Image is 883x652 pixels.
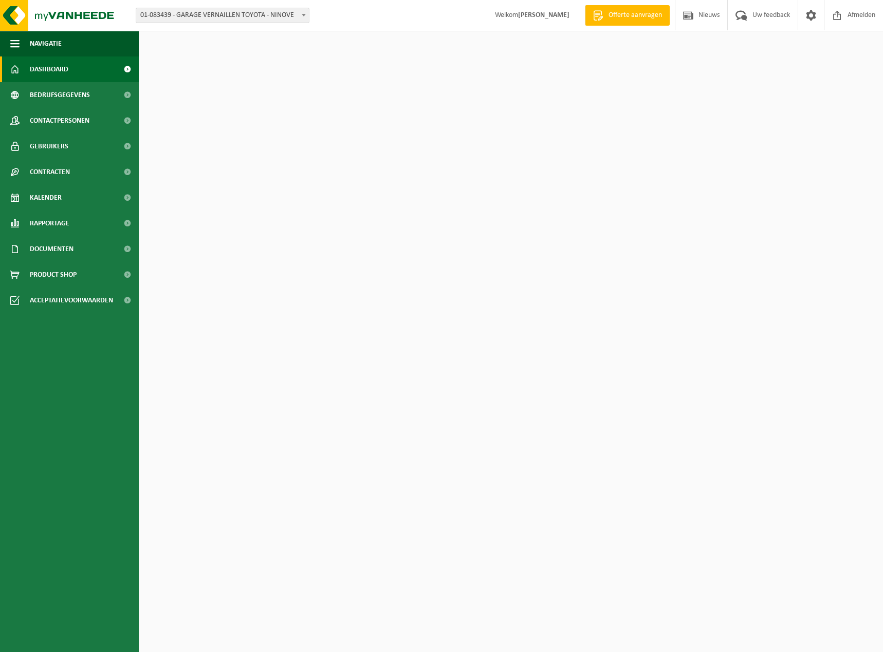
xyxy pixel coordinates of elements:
strong: [PERSON_NAME] [518,11,569,19]
span: Documenten [30,236,73,262]
span: Navigatie [30,31,62,56]
span: Gebruikers [30,133,68,159]
span: Contactpersonen [30,108,89,133]
span: Offerte aanvragen [606,10,665,21]
span: Product Shop [30,262,77,287]
span: Dashboard [30,56,68,82]
span: Bedrijfsgegevens [30,82,90,108]
span: Rapportage [30,210,69,236]
span: Kalender [30,185,62,210]
span: 01-083439 - GARAGE VERNAILLEN TOYOTA - NINOVE [136,8,309,23]
span: Acceptatievoorwaarden [30,287,113,313]
span: Contracten [30,159,70,185]
a: Offerte aanvragen [585,5,670,26]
